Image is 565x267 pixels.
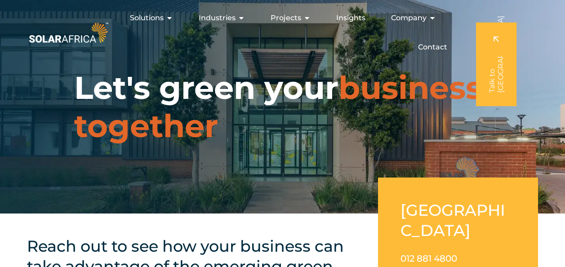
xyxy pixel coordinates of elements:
span: Industries [199,13,236,23]
a: Insights [336,13,365,23]
h2: [GEOGRAPHIC_DATA] [400,200,516,240]
span: Solutions [130,13,164,23]
a: Contact [418,42,447,53]
div: Menu Toggle [110,9,454,56]
span: Projects [271,13,301,23]
a: 012 881 4800 [400,253,457,264]
nav: Menu [110,9,454,56]
span: Company [391,13,427,23]
h1: Let's green your [74,69,491,145]
span: business together [74,68,482,145]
